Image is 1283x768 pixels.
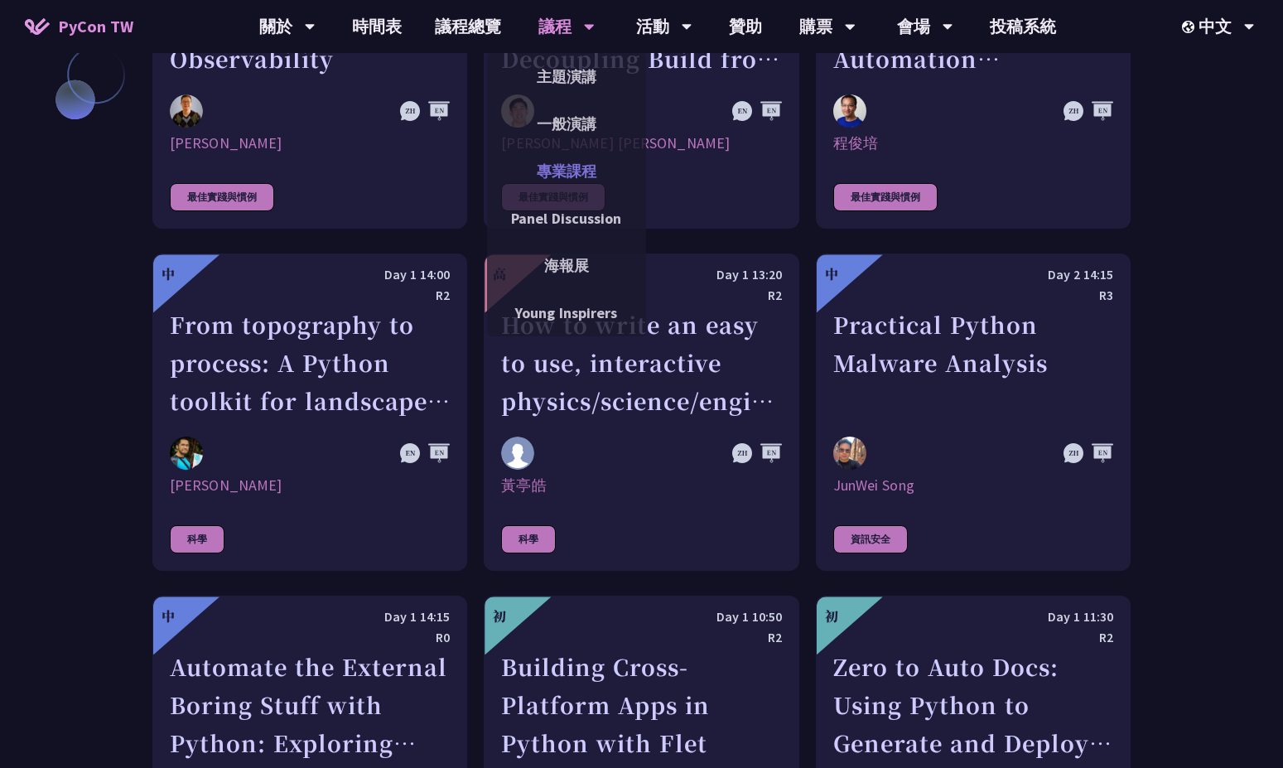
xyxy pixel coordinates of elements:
[487,246,646,285] a: 海報展
[833,264,1113,285] div: Day 2 14:15
[170,306,450,420] div: From topography to process: A Python toolkit for landscape evolution analysis
[152,254,467,571] a: 中 Day 1 14:00 R2 From topography to process: A Python toolkit for landscape evolution analysis Ri...
[833,525,908,553] div: 資訊安全
[58,14,133,39] span: PyCon TW
[816,254,1131,571] a: 中 Day 2 14:15 R3 Practical Python Malware Analysis JunWei Song JunWei Song 資訊安全
[487,152,646,191] a: 專業課程
[825,606,838,626] div: 初
[487,57,646,96] a: 主題演講
[833,606,1113,627] div: Day 1 11:30
[170,94,203,128] img: Shuhsi Lin
[8,6,150,47] a: PyCon TW
[170,183,274,211] div: 最佳實踐與慣例
[1182,21,1199,33] img: Locale Icon
[833,627,1113,648] div: R2
[170,264,450,285] div: Day 1 14:00
[487,199,646,238] a: Panel Discussion
[170,437,203,470] img: Ricarido Saturay
[162,264,175,284] div: 中
[833,183,938,211] div: 最佳實踐與慣例
[833,437,866,470] img: JunWei Song
[170,285,450,306] div: R2
[833,476,1113,495] div: JunWei Song
[501,627,781,648] div: R2
[825,264,838,284] div: 中
[833,306,1113,420] div: Practical Python Malware Analysis
[484,254,798,571] a: 高 Day 1 13:20 R2 How to write an easy to use, interactive physics/science/engineering simulator l...
[501,648,781,762] div: Building Cross-Platform Apps in Python with Flet
[25,18,50,35] img: Home icon of PyCon TW 2025
[170,133,450,153] div: [PERSON_NAME]
[833,133,1113,153] div: 程俊培
[493,606,506,626] div: 初
[501,437,534,470] img: 黃亭皓
[833,94,866,128] img: 程俊培
[170,606,450,627] div: Day 1 14:15
[501,306,781,420] div: How to write an easy to use, interactive physics/science/engineering simulator leveraging ctypes,...
[833,285,1113,306] div: R3
[501,476,781,495] div: 黃亭皓
[162,606,175,626] div: 中
[501,525,556,553] div: 科學
[833,648,1113,762] div: Zero to Auto Docs: Using Python to Generate and Deploy Static Sites
[487,293,646,332] a: Young Inspirers
[501,606,781,627] div: Day 1 10:50
[170,627,450,648] div: R0
[170,648,450,762] div: Automate the External Boring Stuff with Python: Exploring Model Context Protocol (MCP)
[170,476,450,495] div: [PERSON_NAME]
[170,525,224,553] div: 科學
[487,104,646,143] a: 一般演講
